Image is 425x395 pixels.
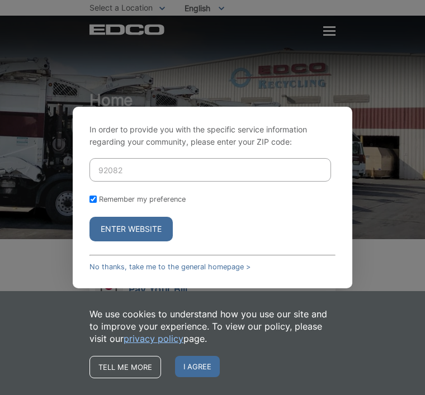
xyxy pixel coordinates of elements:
p: We use cookies to understand how you use our site and to improve your experience. To view our pol... [89,308,336,345]
input: Enter ZIP Code [89,158,331,182]
a: No thanks, take me to the general homepage > [89,263,251,271]
span: I agree [175,356,220,377]
a: Tell me more [89,356,161,378]
button: Enter Website [89,217,173,241]
p: In order to provide you with the specific service information regarding your community, please en... [89,123,336,148]
a: privacy policy [124,332,183,345]
label: Remember my preference [99,195,186,203]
